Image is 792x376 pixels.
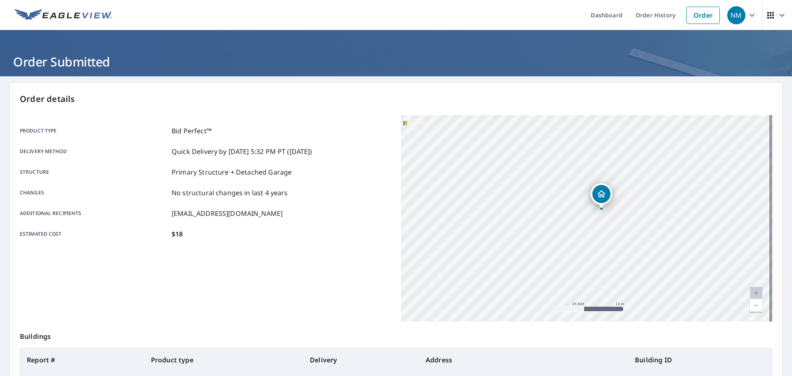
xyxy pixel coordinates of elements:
th: Report # [20,348,144,371]
p: Structure [20,167,168,177]
p: Changes [20,188,168,198]
h1: Order Submitted [10,53,782,70]
th: Address [419,348,628,371]
p: [EMAIL_ADDRESS][DOMAIN_NAME] [172,208,283,218]
th: Delivery [303,348,419,371]
a: Current Level 20, Zoom In Disabled [750,287,762,299]
a: Current Level 20, Zoom Out [750,299,762,312]
p: Quick Delivery by [DATE] 5:32 PM PT ([DATE]) [172,147,312,156]
p: Estimated cost [20,229,168,239]
p: Delivery method [20,147,168,156]
p: Additional recipients [20,208,168,218]
p: Order details [20,93,772,105]
p: Buildings [20,322,772,348]
p: No structural changes in last 4 years [172,188,288,198]
p: Primary Structure + Detached Garage [172,167,292,177]
img: EV Logo [15,9,112,21]
th: Product type [144,348,303,371]
div: NM [727,6,745,24]
th: Building ID [628,348,772,371]
a: Order [686,7,720,24]
p: Product type [20,126,168,136]
div: Dropped pin, building 1, Residential property, 17425 NW Park View Blvd Portland, OR 97229 [591,183,612,209]
p: $18 [172,229,183,239]
p: Bid Perfect™ [172,126,212,136]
